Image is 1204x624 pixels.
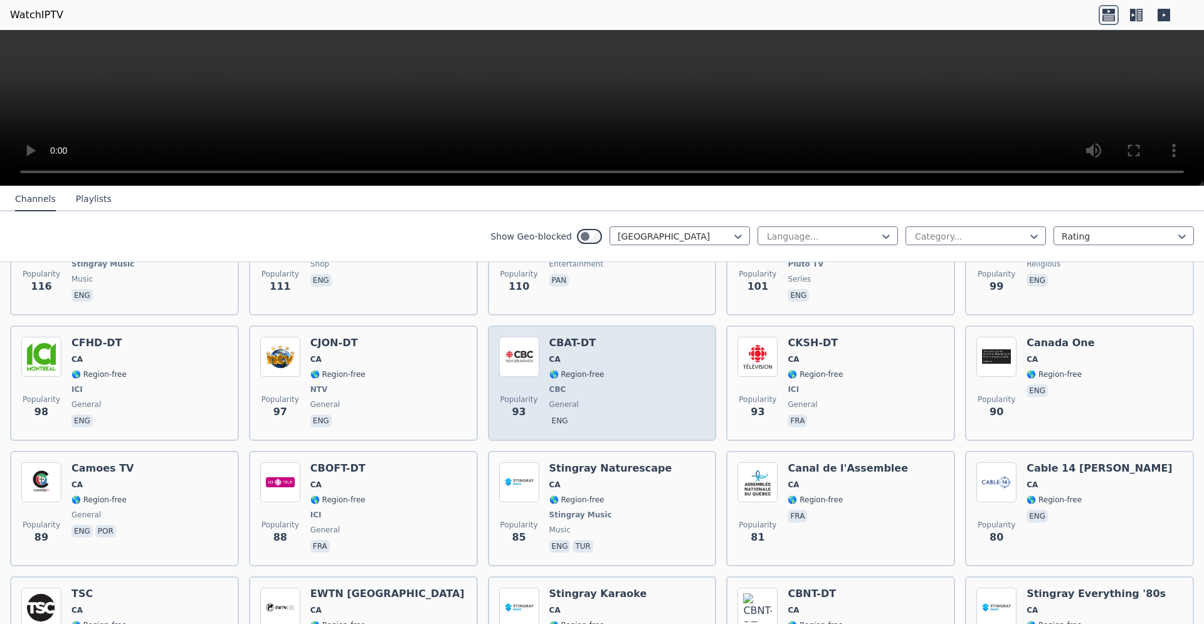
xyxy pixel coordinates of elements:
img: Stingray Naturescape [499,462,539,502]
span: 93 [751,405,764,420]
p: por [95,525,116,537]
img: Camoes TV [21,462,61,502]
span: general [71,399,101,410]
span: shop [310,259,329,269]
span: Popularity [261,269,299,279]
span: 90 [990,405,1003,420]
p: eng [71,525,93,537]
span: CA [310,354,322,364]
span: general [310,525,340,535]
span: 🌎 Region-free [1027,495,1082,505]
span: Popularity [261,394,299,405]
span: CA [1027,480,1038,490]
h6: CFHD-DT [71,337,127,349]
p: eng [788,289,809,302]
span: general [788,399,817,410]
span: CA [549,480,561,490]
span: CA [71,605,83,615]
button: Playlists [76,188,112,211]
h6: Stingray Naturescape [549,462,672,475]
span: Popularity [739,394,776,405]
h6: EWTN [GEOGRAPHIC_DATA] [310,588,465,600]
span: 🌎 Region-free [549,369,605,379]
span: CA [1027,354,1038,364]
p: eng [549,540,571,553]
p: eng [310,415,332,427]
span: 🌎 Region-free [788,369,843,379]
span: CA [71,354,83,364]
span: 99 [990,279,1003,294]
span: music [71,274,93,284]
span: Stingray Music [71,259,134,269]
span: CA [788,354,799,364]
span: general [71,510,101,520]
span: Popularity [739,269,776,279]
span: music [549,525,571,535]
span: religious [1027,259,1060,269]
p: fra [788,415,807,427]
span: 116 [31,279,51,294]
span: 88 [273,530,287,545]
h6: TSC [71,588,127,600]
h6: CBOFT-DT [310,462,366,475]
span: 110 [509,279,529,294]
span: 111 [270,279,290,294]
p: eng [71,415,93,427]
span: CA [549,354,561,364]
p: eng [549,415,571,427]
span: series [788,274,811,284]
h6: CBNT-DT [788,588,843,600]
span: 89 [34,530,48,545]
img: CFHD-DT [21,337,61,377]
span: CA [788,480,799,490]
span: Pluto TV [788,259,823,269]
span: Popularity [978,520,1015,530]
p: eng [310,274,332,287]
span: Popularity [23,394,60,405]
span: Popularity [500,520,538,530]
span: 81 [751,530,764,545]
span: Popularity [978,269,1015,279]
p: eng [71,289,93,302]
span: CA [310,605,322,615]
span: 98 [34,405,48,420]
span: 🌎 Region-free [549,495,605,505]
h6: CJON-DT [310,337,366,349]
h6: Canal de l'Assemblee [788,462,908,475]
span: CA [71,480,83,490]
span: ICI [71,384,83,394]
span: general [310,399,340,410]
p: pan [549,274,569,287]
img: CBOFT-DT [260,462,300,502]
h6: Stingray Everything '80s [1027,588,1166,600]
span: 85 [512,530,525,545]
p: fra [310,540,330,553]
span: CA [1027,605,1038,615]
h6: Stingray Karaoke [549,588,647,600]
img: CKSH-DT [737,337,778,377]
label: Show Geo-blocked [490,230,572,243]
span: Popularity [739,520,776,530]
span: Popularity [261,520,299,530]
h6: CBAT-DT [549,337,605,349]
h6: Cable 14 [PERSON_NAME] [1027,462,1172,475]
span: 97 [273,405,287,420]
span: general [549,399,579,410]
span: Popularity [500,269,538,279]
span: CA [310,480,322,490]
p: fra [788,510,807,522]
button: Channels [15,188,56,211]
span: 93 [512,405,525,420]
span: Popularity [978,394,1015,405]
span: ICI [788,384,799,394]
p: eng [1027,510,1048,522]
a: WatchIPTV [10,8,63,23]
span: Stingray Music [549,510,612,520]
span: entertainment [549,259,604,269]
span: 🌎 Region-free [788,495,843,505]
p: eng [1027,274,1048,287]
span: 🌎 Region-free [71,495,127,505]
span: CA [549,605,561,615]
img: CJON-DT [260,337,300,377]
span: 🌎 Region-free [1027,369,1082,379]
